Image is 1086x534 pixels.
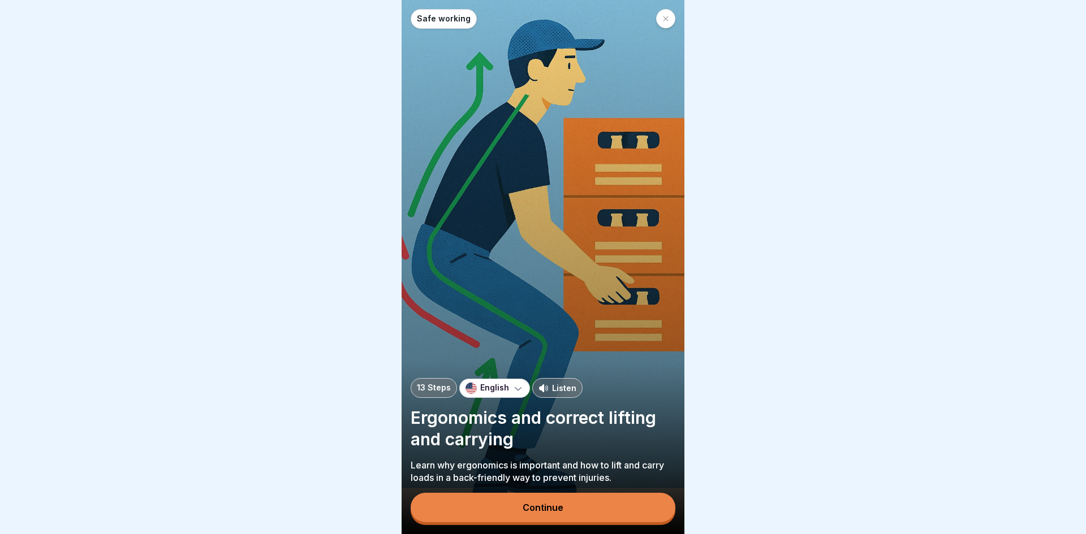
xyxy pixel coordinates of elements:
div: Continue [523,502,563,513]
p: Learn why ergonomics is important and how to lift and carry loads in a back-friendly way to preve... [411,459,675,484]
p: Listen [552,382,576,394]
p: Safe working [417,14,471,24]
img: us.svg [466,383,477,394]
p: 13 Steps [417,383,451,393]
button: Continue [411,493,675,522]
p: Ergonomics and correct lifting and carrying [411,407,675,450]
p: English [480,383,509,393]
